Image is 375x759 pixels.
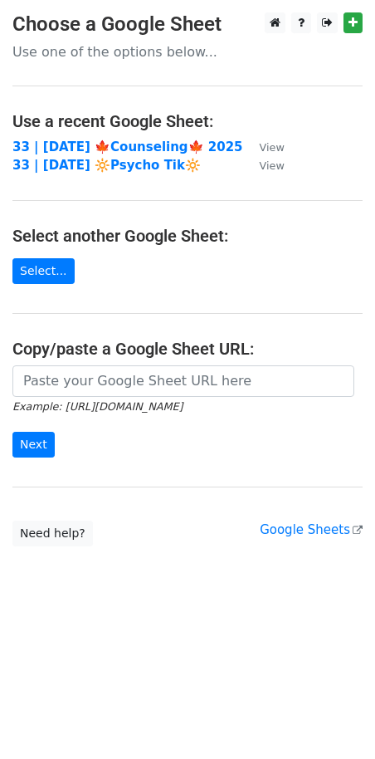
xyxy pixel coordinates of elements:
input: Next [12,432,55,458]
small: View [260,141,285,154]
input: Paste your Google Sheet URL here [12,365,354,397]
a: Need help? [12,521,93,546]
h3: Choose a Google Sheet [12,12,363,37]
small: Example: [URL][DOMAIN_NAME] [12,400,183,413]
a: 33 | [DATE] 🔆Psycho Tik🔆 [12,158,201,173]
h4: Copy/paste a Google Sheet URL: [12,339,363,359]
a: Select... [12,258,75,284]
a: View [243,158,285,173]
a: Google Sheets [260,522,363,537]
h4: Use a recent Google Sheet: [12,111,363,131]
p: Use one of the options below... [12,43,363,61]
a: 33 | [DATE] 🍁Counseling🍁 2025 [12,140,243,154]
h4: Select another Google Sheet: [12,226,363,246]
small: View [260,159,285,172]
a: View [243,140,285,154]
